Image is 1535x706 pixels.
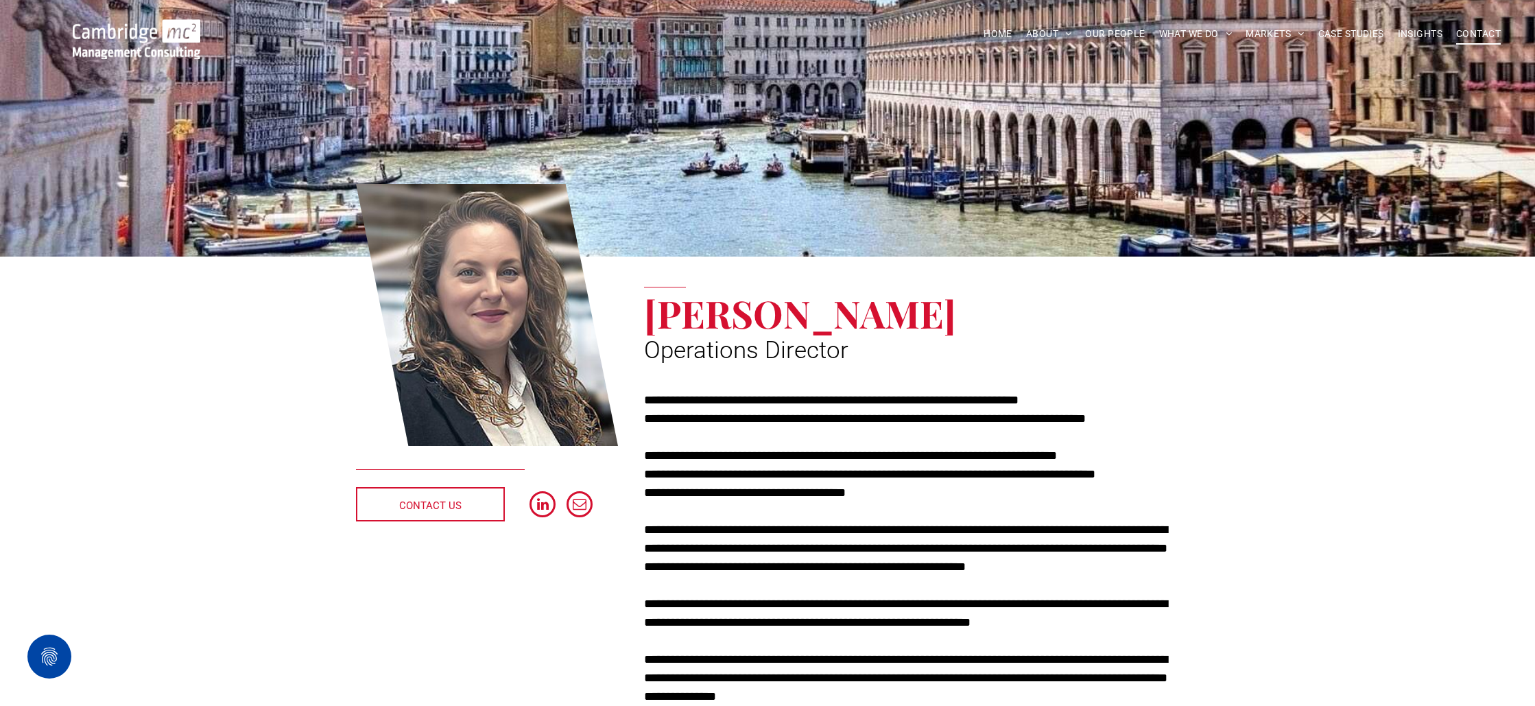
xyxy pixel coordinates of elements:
a: MARKETS [1239,23,1311,45]
span: [PERSON_NAME] [644,287,956,338]
a: CASE STUDIES [1311,23,1391,45]
span: CONTACT US [399,489,462,523]
a: email [567,491,593,521]
a: linkedin [529,491,556,521]
span: CONTACT [1456,23,1501,45]
a: Serena Catapano | Operations Director | Cambridge Management Consulting [356,182,618,448]
a: ABOUT [1019,23,1079,45]
a: OUR PEOPLE [1078,23,1152,45]
a: CONTACT US [356,487,505,521]
a: INSIGHTS [1391,23,1449,45]
span: Operations Director [644,336,848,364]
a: WHAT WE DO [1152,23,1239,45]
a: Your Business Transformed | Cambridge Management Consulting [73,21,200,36]
img: Go to Homepage [73,19,200,59]
a: HOME [977,23,1019,45]
a: CONTACT [1449,23,1508,45]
